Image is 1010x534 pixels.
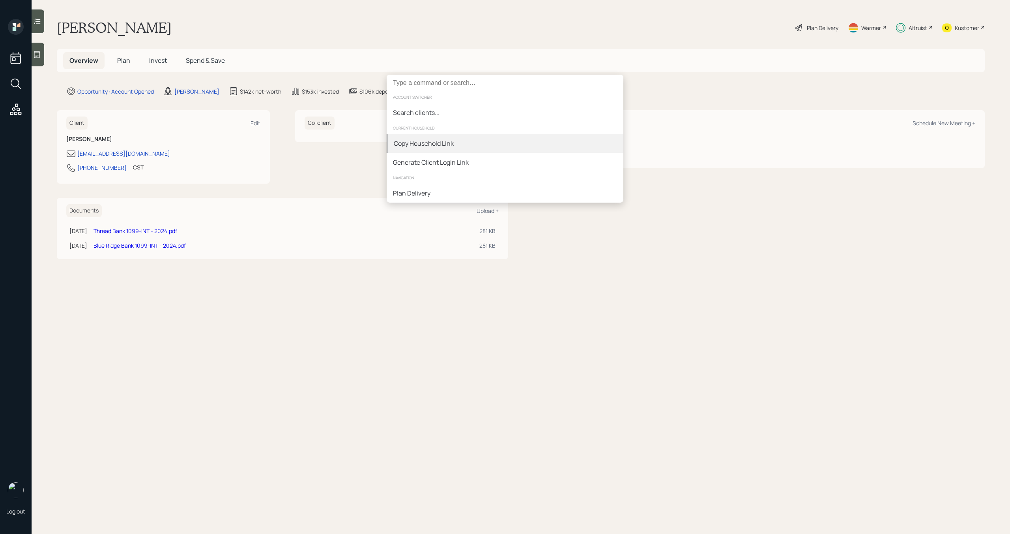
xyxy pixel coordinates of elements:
div: Plan Delivery [393,188,430,198]
div: Generate Client Login Link [393,158,469,167]
input: Type a command or search… [387,75,623,91]
div: current household [387,122,623,134]
div: account switcher [387,91,623,103]
div: navigation [387,172,623,184]
div: Search clients... [393,108,440,117]
div: Copy Household Link [394,139,454,148]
